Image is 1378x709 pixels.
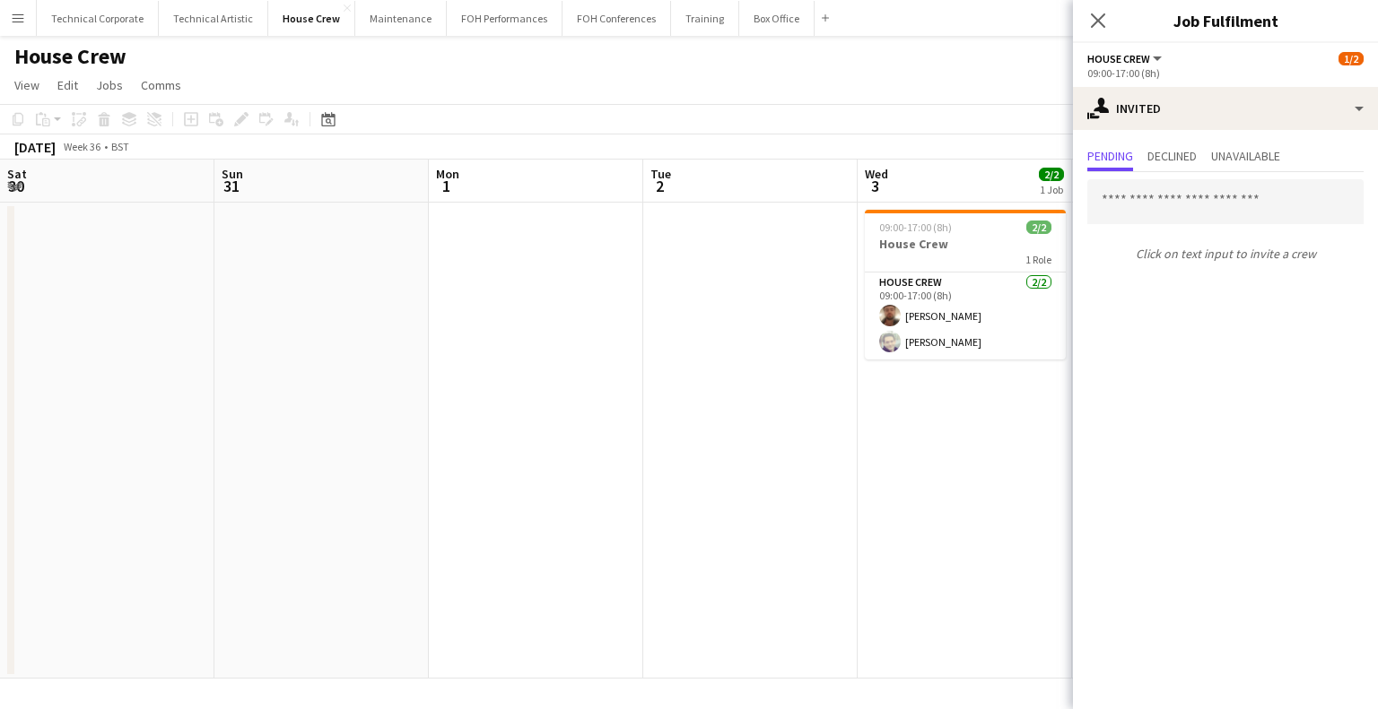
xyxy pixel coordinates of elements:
span: 2 [648,176,671,196]
span: Unavailable [1211,150,1280,162]
span: House Crew [1087,52,1150,65]
span: 2/2 [1039,168,1064,181]
span: Tue [650,166,671,182]
button: FOH Performances [447,1,563,36]
a: View [7,73,47,97]
button: Box Office [739,1,815,36]
span: 2/2 [1026,220,1051,234]
span: Declined [1147,150,1197,162]
a: Jobs [89,73,130,97]
span: Comms [141,77,181,93]
span: Edit [57,77,78,93]
h3: House Crew [865,236,1066,252]
span: 1/2 [1339,52,1364,65]
span: Week 36 [59,140,104,153]
a: Edit [50,73,85,97]
div: 09:00-17:00 (8h) [1087,66,1364,80]
div: Invited [1073,87,1378,130]
span: Sat [7,166,27,182]
button: FOH Conferences [563,1,671,36]
button: House Crew [1087,52,1164,65]
span: 09:00-17:00 (8h) [879,220,952,234]
span: 3 [862,176,888,196]
button: Technical Corporate [37,1,159,36]
span: Sun [222,166,243,182]
h1: House Crew [14,43,126,70]
app-card-role: House Crew2/209:00-17:00 (8h)[PERSON_NAME][PERSON_NAME] [865,272,1066,359]
span: Mon [436,166,459,182]
span: Jobs [96,77,123,93]
span: 30 [4,176,27,196]
span: View [14,77,39,93]
p: Click on text input to invite a crew [1073,238,1378,269]
span: Wed [865,166,888,182]
span: Pending [1087,150,1133,162]
div: [DATE] [14,138,56,156]
button: Technical Artistic [159,1,268,36]
button: Maintenance [355,1,447,36]
div: 1 Job [1040,183,1063,196]
div: BST [111,140,129,153]
a: Comms [134,73,188,97]
span: 1 Role [1025,253,1051,266]
app-job-card: 09:00-17:00 (8h)2/2House Crew1 RoleHouse Crew2/209:00-17:00 (8h)[PERSON_NAME][PERSON_NAME] [865,210,1066,359]
button: House Crew [268,1,355,36]
span: 1 [433,176,459,196]
h3: Job Fulfilment [1073,9,1378,32]
span: 31 [219,176,243,196]
button: Training [671,1,739,36]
